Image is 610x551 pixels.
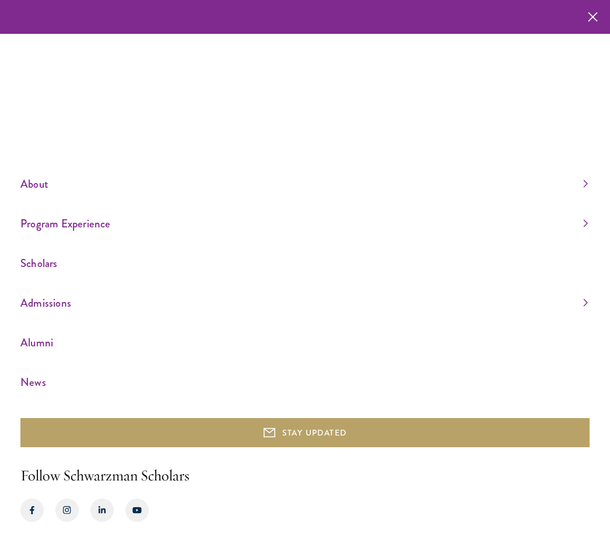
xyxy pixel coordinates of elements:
[20,254,588,273] a: Scholars
[20,418,590,447] button: STAY UPDATED
[20,293,588,313] a: Admissions
[20,214,588,233] a: Program Experience
[20,465,590,487] h2: Follow Schwarzman Scholars
[20,333,588,352] a: Alumni
[20,174,588,194] a: About
[20,373,588,392] a: News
